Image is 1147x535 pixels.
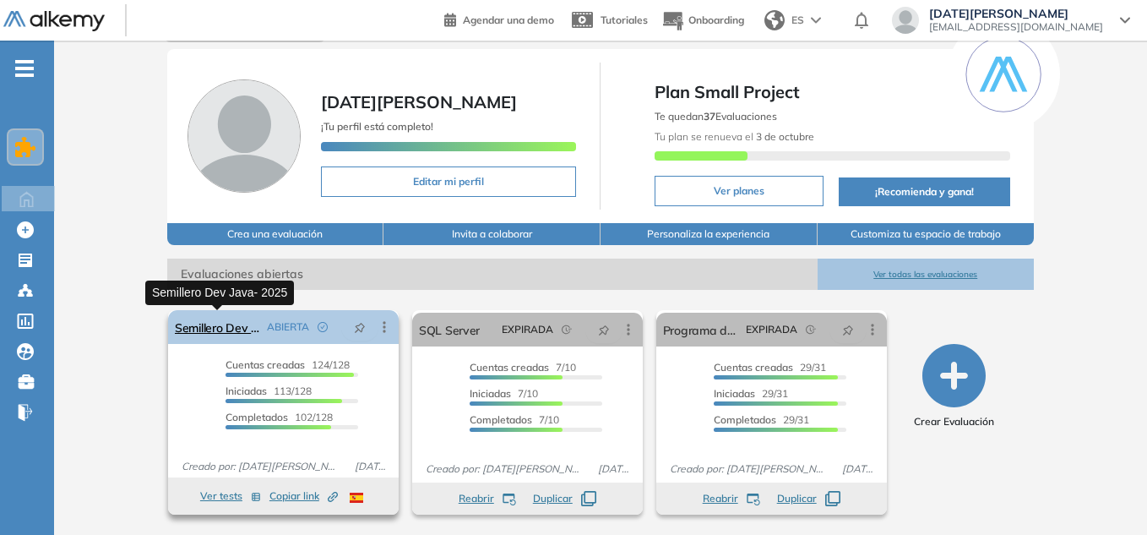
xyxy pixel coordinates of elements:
i: - [15,67,34,70]
span: [DATE][PERSON_NAME] [929,7,1103,20]
a: Semillero Dev Java- 2025 [175,310,260,344]
span: field-time [562,325,572,335]
button: Ver planes [655,176,824,206]
span: Te quedan Evaluaciones [655,110,777,123]
span: Evaluaciones abiertas [167,259,818,290]
span: ¡Tu perfil está completo! [321,120,433,133]
span: 7/10 [470,387,538,400]
span: Iniciadas [470,387,511,400]
span: [DATE] [835,461,879,477]
span: Creado por: [DATE][PERSON_NAME] [663,461,836,477]
span: 102/128 [226,411,333,423]
span: pushpin [598,323,610,336]
img: Foto de perfil [188,79,301,193]
div: Semillero Dev Java- 2025 [145,281,294,305]
span: 124/128 [226,358,350,371]
a: Programa de formación [663,313,739,347]
button: pushpin [829,316,867,343]
button: Copiar link [269,486,338,506]
button: Personaliza la experiencia [601,223,818,245]
span: Cuentas creadas [714,361,793,374]
span: Plan Small Project [655,79,1010,105]
span: Tu plan se renueva el [655,130,814,143]
span: 7/10 [470,361,576,374]
span: 29/31 [714,387,788,400]
span: ES [791,13,804,28]
button: Customiza tu espacio de trabajo [818,223,1035,245]
span: ABIERTA [267,319,309,335]
span: Creado por: [DATE][PERSON_NAME] [175,459,348,474]
button: Duplicar [533,491,596,506]
button: Duplicar [777,491,840,506]
span: Completados [714,413,776,426]
button: ¡Recomienda y gana! [839,177,1010,206]
img: arrow [811,17,821,24]
span: [DATE] [591,461,635,477]
span: Cuentas creadas [226,358,305,371]
span: Iniciadas [226,385,267,397]
span: Creado por: [DATE][PERSON_NAME] [419,461,592,477]
span: [DATE] [348,459,392,474]
span: 29/31 [714,361,826,374]
button: Crear Evaluación [914,344,994,429]
span: Onboarding [688,14,744,26]
span: Reabrir [703,491,738,506]
span: Agendar una demo [463,14,554,26]
span: Cuentas creadas [470,361,549,374]
img: Logo [3,11,105,32]
button: Reabrir [703,491,760,506]
span: pushpin [354,320,366,334]
b: 3 de octubre [753,130,814,143]
a: Agendar una demo [444,8,554,29]
span: Reabrir [459,491,494,506]
span: EXPIRADA [746,322,797,337]
span: [EMAIL_ADDRESS][DOMAIN_NAME] [929,20,1103,34]
button: Editar mi perfil [321,167,577,197]
span: Duplicar [533,491,573,506]
span: Completados [226,411,288,423]
img: ESP [350,493,363,503]
span: check-circle [318,322,328,332]
button: Onboarding [661,3,744,39]
button: Crea una evaluación [167,223,384,245]
span: EXPIRADA [502,322,553,337]
span: Duplicar [777,491,817,506]
a: SQL Server [419,313,480,347]
span: Tutoriales [601,14,648,26]
span: field-time [806,325,816,335]
b: 37 [704,110,715,123]
button: Invita a colaborar [383,223,601,245]
span: Crear Evaluación [914,414,994,429]
button: Ver todas las evaluaciones [818,259,1035,290]
button: pushpin [341,314,378,341]
button: pushpin [585,316,622,343]
span: 29/31 [714,413,809,426]
span: pushpin [842,323,854,336]
span: Completados [470,413,532,426]
span: Copiar link [269,489,338,504]
span: 7/10 [470,413,559,426]
span: 113/128 [226,385,312,397]
button: Reabrir [459,491,516,506]
span: [DATE][PERSON_NAME] [321,91,517,112]
span: Iniciadas [714,387,755,400]
img: world [764,10,785,30]
button: Ver tests [200,486,261,506]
